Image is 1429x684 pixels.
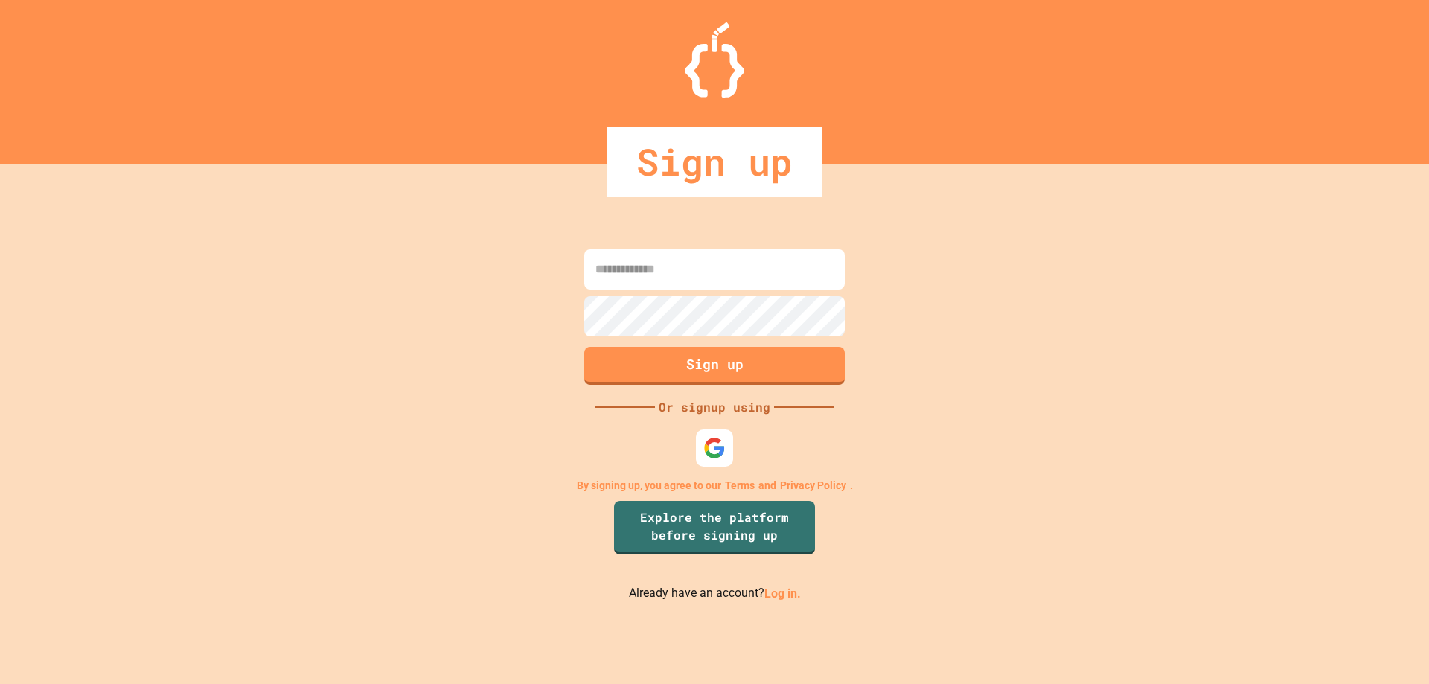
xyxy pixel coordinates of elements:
[685,22,744,98] img: Logo.svg
[703,437,726,459] img: google-icon.svg
[764,586,801,600] a: Log in.
[607,127,822,197] div: Sign up
[614,501,815,554] a: Explore the platform before signing up
[725,478,755,493] a: Terms
[655,398,774,416] div: Or signup using
[629,584,801,603] p: Already have an account?
[577,478,853,493] p: By signing up, you agree to our and .
[780,478,846,493] a: Privacy Policy
[584,347,845,385] button: Sign up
